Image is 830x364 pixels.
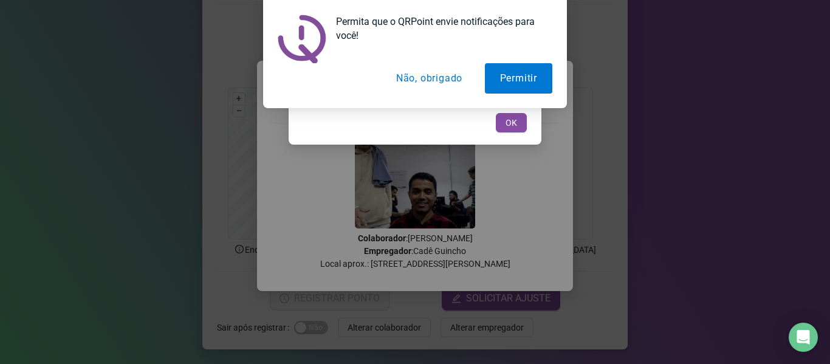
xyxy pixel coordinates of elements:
button: Permitir [485,63,552,94]
div: Permita que o QRPoint envie notificações para você! [326,15,552,43]
span: OK [506,116,517,129]
div: Open Intercom Messenger [789,323,818,352]
img: notification icon [278,15,326,63]
button: OK [496,113,527,132]
button: Não, obrigado [381,63,478,94]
